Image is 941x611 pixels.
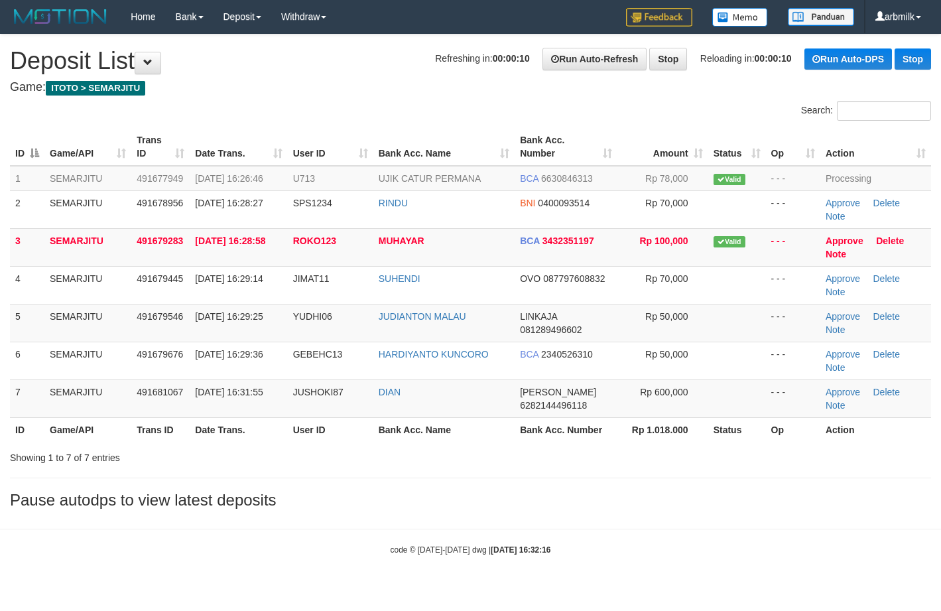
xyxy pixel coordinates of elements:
th: Date Trans.: activate to sort column ascending [190,128,287,166]
span: [DATE] 16:28:27 [195,198,263,208]
a: JUDIANTON MALAU [379,311,466,322]
span: 491679676 [137,349,183,360]
span: LINKAJA [520,311,557,322]
a: Delete [873,311,900,322]
th: Bank Acc. Number [515,417,617,442]
span: Copy 6630846313 to clipboard [541,173,593,184]
th: Trans ID: activate to sort column ascending [131,128,190,166]
a: Approve [826,236,863,246]
span: YUDHI06 [293,311,332,322]
a: Approve [826,387,860,397]
span: 491679445 [137,273,183,284]
span: SPS1234 [293,198,332,208]
span: 491678956 [137,198,183,208]
td: - - - [766,190,820,228]
span: Rp 50,000 [645,349,688,360]
span: [DATE] 16:31:55 [195,387,263,397]
a: Delete [873,198,900,208]
th: Game/API: activate to sort column ascending [44,128,131,166]
strong: 00:00:10 [755,53,792,64]
th: Bank Acc. Name [373,417,515,442]
a: Approve [826,311,860,322]
small: code © [DATE]-[DATE] dwg | [391,545,551,555]
td: - - - [766,266,820,304]
th: Amount: activate to sort column ascending [617,128,708,166]
h3: Pause autodps to view latest deposits [10,492,931,509]
span: Rp 50,000 [645,311,688,322]
img: panduan.png [788,8,854,26]
a: Note [826,324,846,335]
span: ITOTO > SEMARJITU [46,81,145,96]
th: User ID: activate to sort column ascending [288,128,373,166]
th: Action: activate to sort column ascending [820,128,931,166]
span: BCA [520,349,538,360]
span: ROKO123 [293,236,336,246]
span: JUSHOKI87 [293,387,344,397]
td: SEMARJITU [44,166,131,191]
td: 1 [10,166,44,191]
span: [DATE] 16:26:46 [195,173,263,184]
a: Note [826,249,846,259]
th: Op [766,417,820,442]
th: Game/API [44,417,131,442]
a: Delete [873,387,900,397]
strong: 00:00:10 [493,53,530,64]
a: Run Auto-DPS [804,48,892,70]
span: Copy 0400093514 to clipboard [538,198,590,208]
a: SUHENDI [379,273,420,284]
td: - - - [766,166,820,191]
a: HARDIYANTO KUNCORO [379,349,489,360]
h1: Deposit List [10,48,931,74]
span: Rp 100,000 [639,236,688,246]
td: SEMARJITU [44,342,131,379]
a: UJIK CATUR PERMANA [379,173,481,184]
img: Button%20Memo.svg [712,8,768,27]
span: JIMAT11 [293,273,330,284]
span: [DATE] 16:29:36 [195,349,263,360]
strong: [DATE] 16:32:16 [491,545,550,555]
td: SEMARJITU [44,266,131,304]
a: Delete [873,273,900,284]
span: Copy 081289496602 to clipboard [520,324,582,335]
td: 7 [10,379,44,417]
span: OVO [520,273,540,284]
td: - - - [766,379,820,417]
span: BNI [520,198,535,208]
th: Trans ID [131,417,190,442]
a: MUHAYAR [379,236,424,246]
span: Copy 6282144496118 to clipboard [520,400,587,411]
span: Valid transaction [714,174,745,185]
th: Status [708,417,766,442]
span: 491681067 [137,387,183,397]
img: MOTION_logo.png [10,7,111,27]
span: 491679546 [137,311,183,322]
a: Approve [826,273,860,284]
th: Op: activate to sort column ascending [766,128,820,166]
a: Note [826,362,846,373]
td: - - - [766,342,820,379]
span: [DATE] 16:29:25 [195,311,263,322]
th: Date Trans. [190,417,287,442]
span: BCA [520,173,538,184]
td: SEMARJITU [44,379,131,417]
td: SEMARJITU [44,190,131,228]
a: Note [826,211,846,222]
span: Valid transaction [714,236,745,247]
a: Approve [826,198,860,208]
span: Copy 2340526310 to clipboard [541,349,593,360]
td: - - - [766,304,820,342]
span: 491677949 [137,173,183,184]
a: Run Auto-Refresh [542,48,647,70]
span: Rp 70,000 [645,198,688,208]
th: Bank Acc. Name: activate to sort column ascending [373,128,515,166]
img: Feedback.jpg [626,8,692,27]
span: GEBEHC13 [293,349,343,360]
td: SEMARJITU [44,228,131,266]
span: Copy 3432351197 to clipboard [542,236,594,246]
a: Approve [826,349,860,360]
span: [PERSON_NAME] [520,387,596,397]
td: 5 [10,304,44,342]
th: ID [10,417,44,442]
th: Action [820,417,931,442]
span: BCA [520,236,540,246]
